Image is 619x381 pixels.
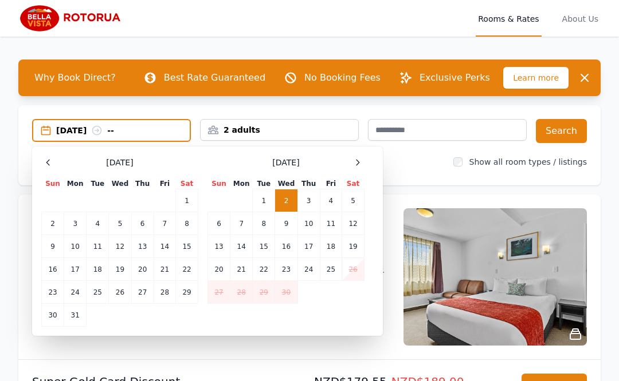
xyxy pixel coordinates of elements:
td: 2 [275,189,297,212]
td: 13 [131,235,154,258]
td: 19 [109,258,131,281]
td: 27 [208,281,230,304]
td: 8 [176,212,198,235]
p: Best Rate Guaranteed [164,71,265,85]
td: 28 [230,281,253,304]
td: 9 [275,212,297,235]
td: 11 [320,212,342,235]
td: 17 [64,258,87,281]
td: 26 [342,258,365,281]
td: 29 [253,281,275,304]
td: 23 [42,281,64,304]
td: 9 [42,235,64,258]
button: Search [536,119,587,143]
th: Sun [208,178,230,189]
p: Exclusive Perks [420,71,490,85]
label: Show all room types / listings [469,157,587,166]
td: 4 [87,212,109,235]
th: Fri [320,178,342,189]
div: [DATE] -- [56,125,190,136]
td: 22 [253,258,275,281]
td: 25 [87,281,109,304]
p: No Booking Fees [304,71,381,85]
img: Bella Vista Rotorua [18,5,129,32]
td: 10 [297,212,320,235]
th: Sun [42,178,64,189]
th: Mon [230,178,253,189]
td: 2 [42,212,64,235]
span: Learn more [503,67,569,89]
th: Thu [131,178,154,189]
td: 7 [230,212,253,235]
td: 26 [109,281,131,304]
td: 5 [109,212,131,235]
td: 15 [176,235,198,258]
td: 8 [253,212,275,235]
th: Wed [275,178,297,189]
td: 13 [208,235,230,258]
span: [DATE] [272,157,299,168]
td: 15 [253,235,275,258]
td: 21 [230,258,253,281]
td: 6 [208,212,230,235]
td: 18 [320,235,342,258]
td: 31 [64,304,87,327]
td: 20 [208,258,230,281]
td: 27 [131,281,154,304]
td: 24 [297,258,320,281]
td: 29 [176,281,198,304]
td: 24 [64,281,87,304]
div: 2 adults [201,124,358,136]
td: 16 [275,235,297,258]
td: 1 [176,189,198,212]
td: 11 [87,235,109,258]
td: 22 [176,258,198,281]
td: 21 [154,258,175,281]
th: Fri [154,178,175,189]
td: 4 [320,189,342,212]
td: 7 [154,212,175,235]
td: 12 [342,212,365,235]
td: 30 [275,281,297,304]
td: 3 [297,189,320,212]
th: Thu [297,178,320,189]
td: 3 [64,212,87,235]
th: Tue [87,178,109,189]
td: 17 [297,235,320,258]
td: 6 [131,212,154,235]
span: Why Book Direct? [25,66,125,89]
td: 25 [320,258,342,281]
td: 23 [275,258,297,281]
span: [DATE] [106,157,133,168]
td: 1 [253,189,275,212]
td: 19 [342,235,365,258]
th: Sat [342,178,365,189]
th: Wed [109,178,131,189]
td: 14 [154,235,175,258]
td: 10 [64,235,87,258]
td: 14 [230,235,253,258]
th: Mon [64,178,87,189]
td: 28 [154,281,175,304]
td: 12 [109,235,131,258]
th: Sat [176,178,198,189]
td: 5 [342,189,365,212]
th: Tue [253,178,275,189]
td: 18 [87,258,109,281]
td: 16 [42,258,64,281]
td: 30 [42,304,64,327]
td: 20 [131,258,154,281]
